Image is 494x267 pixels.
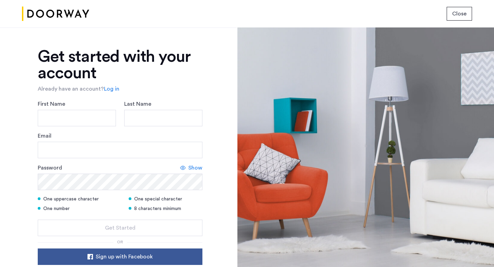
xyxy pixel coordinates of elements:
a: Log in [104,85,119,93]
span: Get Started [105,224,136,232]
span: Sign up with Facebook [96,253,153,261]
span: Already have an account? [38,86,104,92]
span: Close [452,10,467,18]
label: First Name [38,100,65,108]
label: Email [38,132,51,140]
div: One special character [129,196,202,202]
div: 8 characters minimum [129,205,202,212]
img: logo [22,1,89,27]
h1: Get started with your account [38,48,202,81]
div: One number [38,205,120,212]
button: button [38,220,202,236]
label: Last Name [124,100,151,108]
label: Password [38,164,62,172]
div: One uppercase character [38,196,120,202]
span: Show [188,164,202,172]
span: or [117,240,123,244]
button: button [38,248,202,265]
button: button [447,7,472,21]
